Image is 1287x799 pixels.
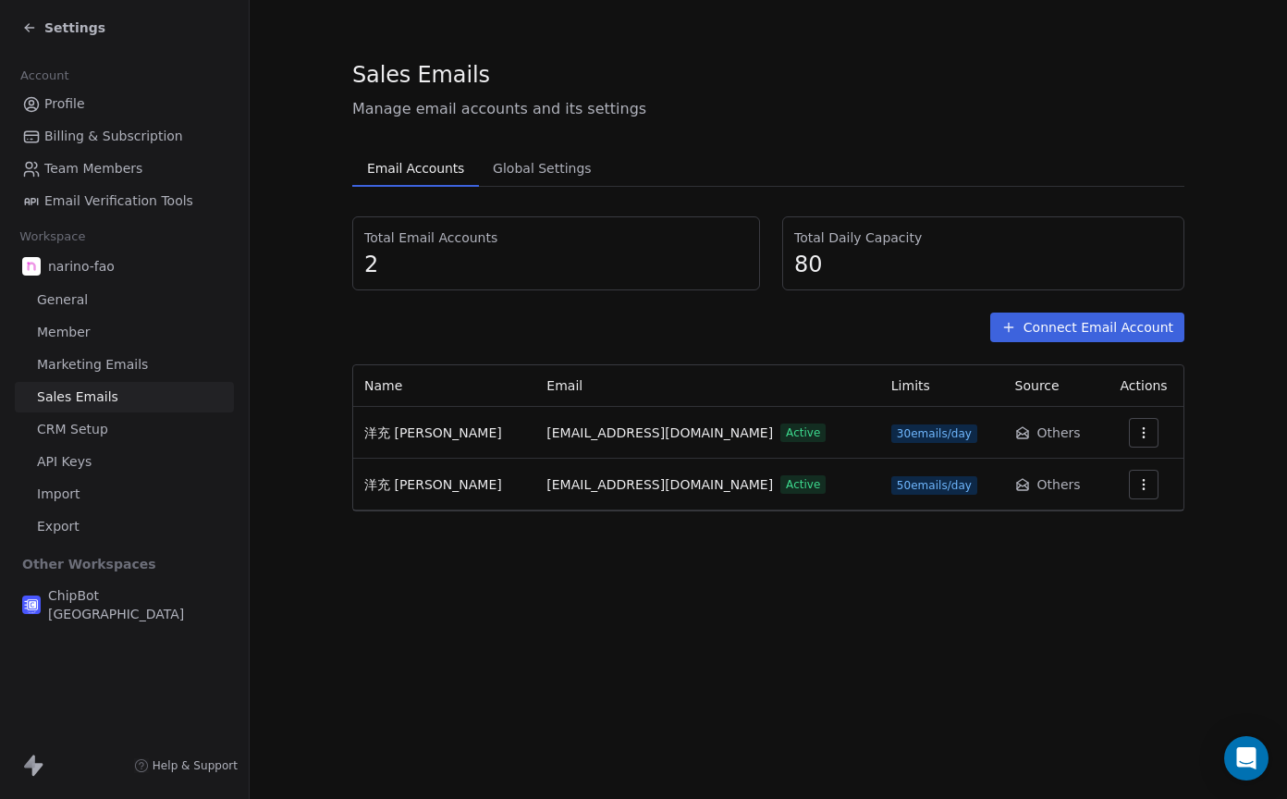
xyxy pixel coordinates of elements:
[15,89,234,119] a: Profile
[1015,378,1060,393] span: Source
[37,517,80,536] span: Export
[364,425,502,440] span: 洋充 [PERSON_NAME]
[15,382,234,412] a: Sales Emails
[1037,475,1081,494] span: Others
[37,452,92,472] span: API Keys
[37,323,91,342] span: Member
[15,447,234,477] a: API Keys
[15,154,234,184] a: Team Members
[364,251,748,278] span: 2
[360,155,472,181] span: Email Accounts
[780,475,826,494] span: Active
[352,61,490,89] span: Sales Emails
[546,475,773,495] span: [EMAIL_ADDRESS][DOMAIN_NAME]
[44,159,142,178] span: Team Members
[22,596,41,614] img: Japan.png
[15,121,234,152] a: Billing & Subscription
[990,313,1184,342] button: Connect Email Account
[1037,424,1081,442] span: Others
[37,420,108,439] span: CRM Setup
[364,477,502,492] span: 洋充 [PERSON_NAME]
[364,228,748,247] span: Total Email Accounts
[153,758,238,773] span: Help & Support
[44,127,183,146] span: Billing & Subscription
[12,62,77,90] span: Account
[15,549,164,579] span: Other Workspaces
[44,191,193,211] span: Email Verification Tools
[352,98,1184,120] span: Manage email accounts and its settings
[48,586,227,623] span: ChipBot [GEOGRAPHIC_DATA]
[134,758,238,773] a: Help & Support
[15,511,234,542] a: Export
[22,18,105,37] a: Settings
[12,223,93,251] span: Workspace
[364,378,402,393] span: Name
[15,285,234,315] a: General
[15,350,234,380] a: Marketing Emails
[15,414,234,445] a: CRM Setup
[794,251,1172,278] span: 80
[1224,736,1269,781] div: Open Intercom Messenger
[794,228,1172,247] span: Total Daily Capacity
[44,18,105,37] span: Settings
[15,317,234,348] a: Member
[37,290,88,310] span: General
[485,155,599,181] span: Global Settings
[891,424,977,443] span: 30 emails/day
[44,94,85,114] span: Profile
[546,424,773,443] span: [EMAIL_ADDRESS][DOMAIN_NAME]
[891,378,930,393] span: Limits
[37,387,118,407] span: Sales Emails
[37,485,80,504] span: Import
[48,257,115,276] span: narino-fao
[1121,378,1168,393] span: Actions
[546,378,582,393] span: Email
[22,257,41,276] img: white-back.png
[15,186,234,216] a: Email Verification Tools
[15,479,234,510] a: Import
[891,476,977,495] span: 50 emails/day
[780,424,826,442] span: Active
[37,355,148,375] span: Marketing Emails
